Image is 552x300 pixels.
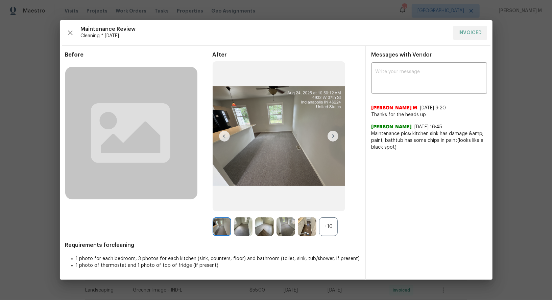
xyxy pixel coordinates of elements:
span: Cleaning * [DATE] [81,33,448,39]
li: 1 photo for each bedroom, 3 photos for each kitchen (sink, counters, floor) and bathroom (toilet,... [76,255,360,262]
span: [PERSON_NAME] [371,124,412,130]
span: Maintenance pics: kitchen sink has damage &amp; paint; bathtub has some chips in paint(looks like... [371,130,487,151]
div: +10 [319,217,338,236]
span: Maintenance Review [81,26,448,33]
span: Before [65,51,213,58]
span: After [213,51,360,58]
span: Messages with Vendor [371,52,432,58]
img: left-chevron-button-url [219,131,230,142]
span: [DATE] 16:45 [415,125,442,129]
li: 1 photo of thermostat and 1 photo of top of fridge (if present) [76,262,360,269]
span: [PERSON_NAME] M [371,105,417,111]
span: [DATE] 9:20 [420,106,446,110]
span: Requirements for cleaning [65,242,360,249]
span: Thanks for the heads up [371,111,487,118]
img: right-chevron-button-url [328,131,338,142]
